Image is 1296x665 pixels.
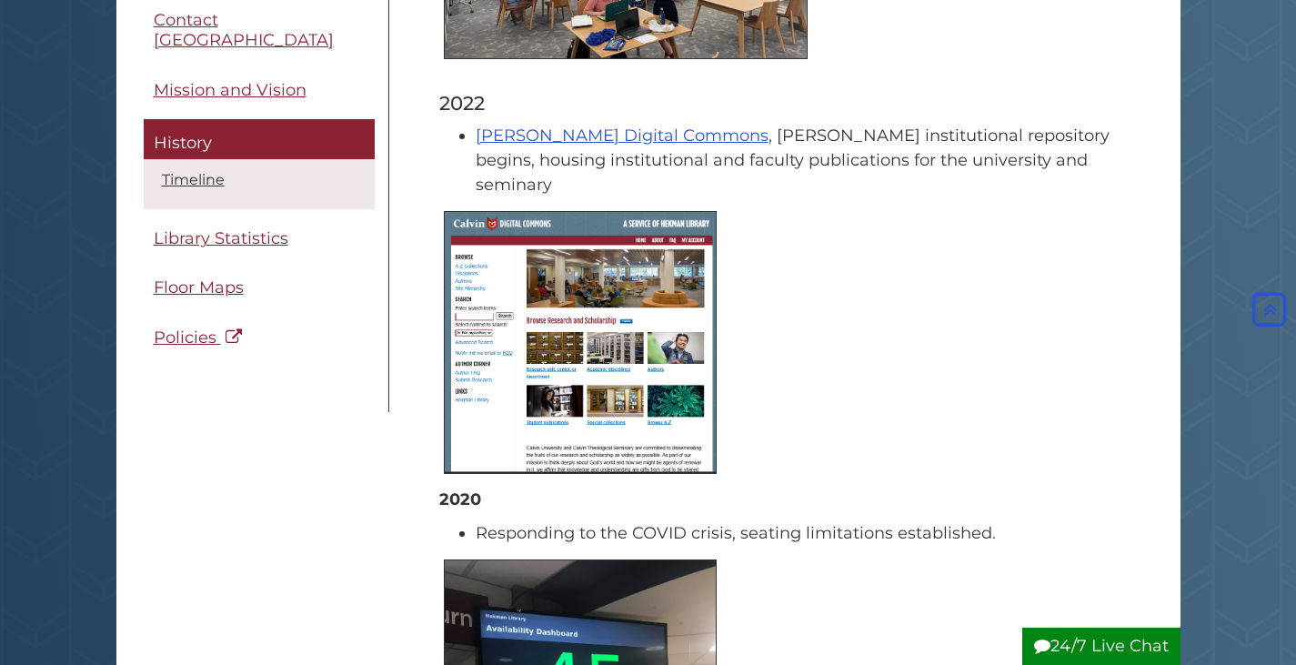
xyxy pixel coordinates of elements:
h3: 2022 [439,91,1117,115]
a: Back to Top [1248,299,1291,319]
button: 24/7 Live Chat [1022,628,1180,665]
span: Policies [154,327,216,348]
span: History [154,134,212,154]
a: Mission and Vision [144,70,375,111]
strong: 2020 [439,489,481,509]
span: Library Statistics [154,228,288,248]
span: Floor Maps [154,278,244,298]
span: Contact [GEOGRAPHIC_DATA] [154,10,334,51]
a: Policies [144,317,375,358]
a: History [144,120,375,160]
a: [PERSON_NAME] Digital Commons [476,126,769,146]
li: , [PERSON_NAME] institutional repository begins, housing institutional and faculty publications f... [476,124,1117,197]
li: Responding to the COVID crisis, seating limitations established. [476,521,1117,546]
a: Library Statistics [144,218,375,259]
a: Floor Maps [144,268,375,309]
a: Timeline [162,171,225,188]
span: Mission and Vision [154,80,306,100]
